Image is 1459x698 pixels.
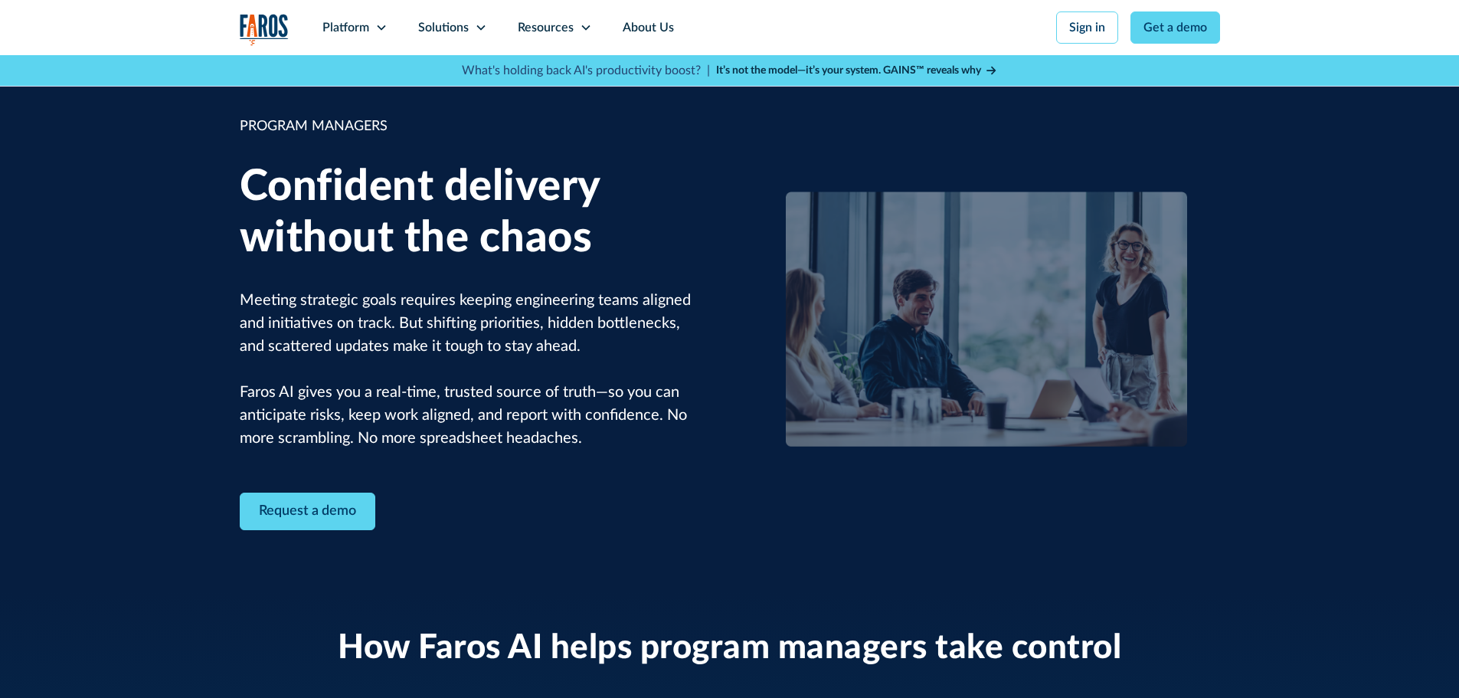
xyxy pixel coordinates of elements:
a: Contact Modal [240,493,375,530]
div: Solutions [418,18,469,37]
a: home [240,14,289,45]
a: Get a demo [1130,11,1220,44]
h1: Confident delivery without the chaos [240,162,707,264]
p: What's holding back AI's productivity boost? | [462,61,710,80]
img: Logo of the analytics and reporting company Faros. [240,14,289,45]
strong: It’s not the model—it’s your system. GAINS™ reveals why [716,65,981,76]
p: Meeting strategic goals requires keeping engineering teams aligned and initiatives on track. But ... [240,289,707,450]
a: It’s not the model—it’s your system. GAINS™ reveals why [716,63,998,79]
div: Platform [322,18,369,37]
div: PROGRAM MANAGERS [240,116,707,137]
h2: How Faros AI helps program managers take control [338,628,1121,669]
div: Resources [518,18,574,37]
a: Sign in [1056,11,1118,44]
